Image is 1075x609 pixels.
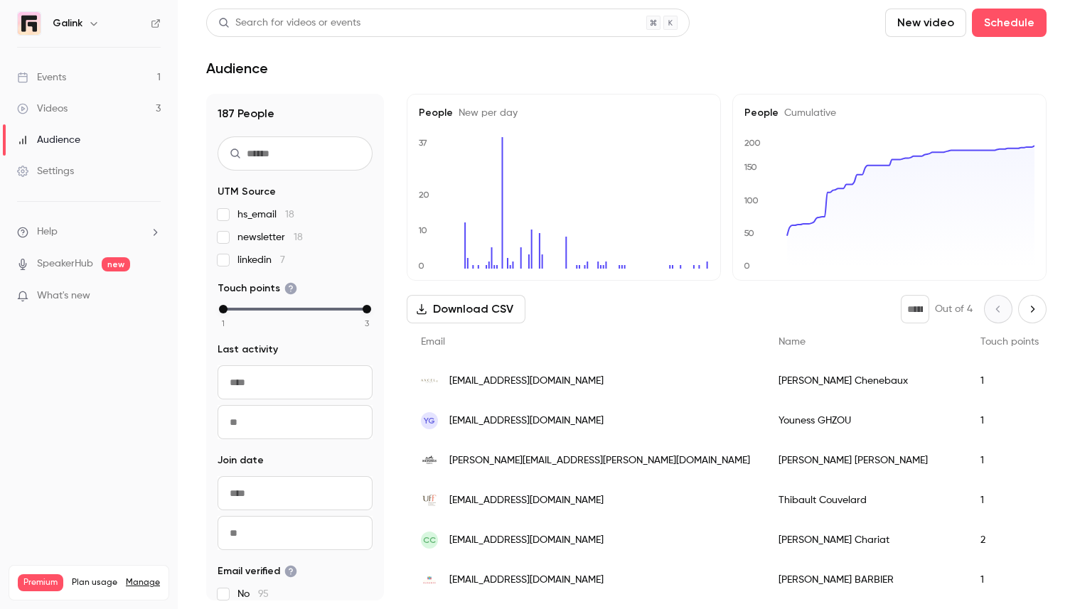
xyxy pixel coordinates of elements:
span: Premium [18,574,63,591]
text: 200 [744,138,761,148]
span: [EMAIL_ADDRESS][DOMAIN_NAME] [449,573,604,588]
div: 2 [966,520,1053,560]
a: SpeakerHub [37,257,93,271]
span: 18 [285,210,294,220]
div: Videos [17,102,68,116]
span: Last activity [218,343,278,357]
span: 95 [258,589,269,599]
input: To [218,516,373,550]
span: Touch points [218,281,297,296]
div: 1 [966,441,1053,480]
h5: People [419,106,709,120]
div: min [219,305,228,313]
div: Audience [17,133,80,147]
text: 50 [744,228,754,238]
span: What's new [37,289,90,303]
span: [EMAIL_ADDRESS][DOMAIN_NAME] [449,414,604,429]
span: Plan usage [72,577,117,588]
span: Join date [218,453,264,468]
span: newsletter [237,230,303,244]
input: From [218,365,373,399]
span: [EMAIL_ADDRESS][DOMAIN_NAME] [449,374,604,389]
img: Galink [18,12,41,35]
span: [EMAIL_ADDRESS][DOMAIN_NAME] [449,493,604,508]
div: max [363,305,371,313]
h6: Galink [53,16,82,31]
text: 100 [744,195,759,205]
span: YG [424,414,435,427]
span: Help [37,225,58,239]
h5: People [744,106,1034,120]
button: Download CSV [407,295,525,323]
span: hs_email [237,208,294,222]
span: 3 [365,317,369,330]
div: Settings [17,164,74,178]
text: 150 [744,162,757,172]
button: Next page [1018,295,1047,323]
span: Name [779,337,806,347]
span: No [237,587,269,601]
div: 1 [966,361,1053,401]
div: [PERSON_NAME] [PERSON_NAME] [764,441,966,480]
span: new [102,257,130,271]
a: Manage [126,577,160,588]
div: 1 [966,401,1053,441]
text: 37 [419,138,427,148]
img: uff.net [421,492,438,509]
div: [PERSON_NAME] Chariat [764,520,966,560]
p: Out of 4 [935,302,973,316]
span: 7 [280,255,285,265]
div: 1 [966,480,1053,520]
div: Events [17,70,66,85]
text: 0 [418,261,424,271]
img: hth.hermes.com [421,452,438,469]
span: 18 [294,232,303,242]
text: 20 [419,190,429,200]
img: axcelpartners.co [421,372,438,389]
h1: 187 People [218,105,373,122]
span: Cumulative [779,108,836,118]
div: Search for videos or events [218,16,360,31]
span: CC [423,534,436,546]
input: To [218,405,373,439]
button: Schedule [972,9,1047,37]
div: Youness GHZOU [764,401,966,441]
span: linkedin [237,253,285,267]
div: Thibault Couvelard [764,480,966,520]
span: 1 [222,317,225,330]
text: 0 [744,261,750,271]
text: 10 [418,225,427,235]
span: Touch points [980,337,1039,347]
div: [PERSON_NAME] Chenebaux [764,361,966,401]
div: [PERSON_NAME] BARBIER [764,560,966,600]
span: Email verified [218,564,297,578]
span: Email [421,337,445,347]
span: UTM Source [218,185,276,199]
span: [PERSON_NAME][EMAIL_ADDRESS][PERSON_NAME][DOMAIN_NAME] [449,453,750,468]
span: [EMAIL_ADDRESS][DOMAIN_NAME] [449,533,604,548]
div: 1 [966,560,1053,600]
img: garance.com [421,571,438,588]
input: From [218,476,373,510]
li: help-dropdown-opener [17,225,161,239]
span: New per day [453,108,518,118]
h1: Audience [206,60,268,77]
button: New video [885,9,966,37]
